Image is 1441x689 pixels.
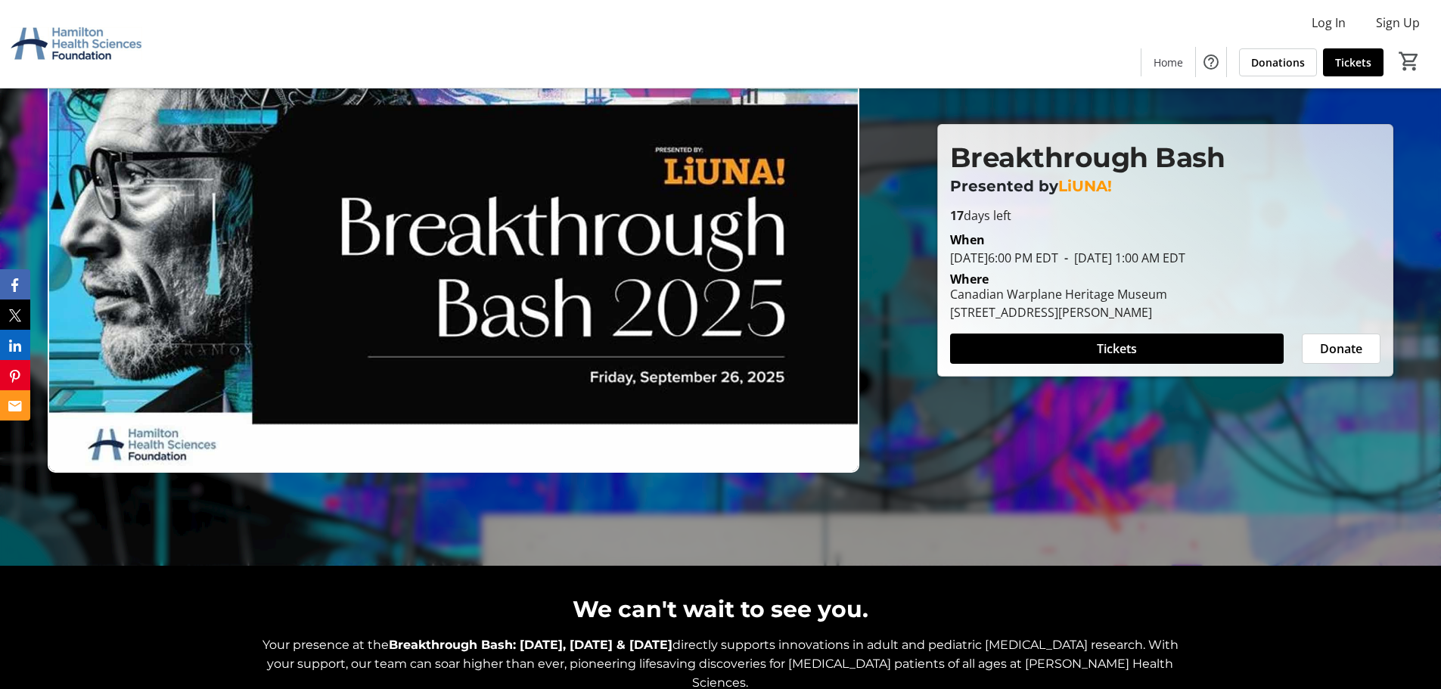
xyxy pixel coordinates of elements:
a: Donations [1239,48,1317,76]
span: [DATE] 6:00 PM EDT [950,250,1058,266]
span: Tickets [1335,54,1371,70]
a: Tickets [1323,48,1384,76]
a: Home [1141,48,1195,76]
button: Sign Up [1364,11,1432,35]
span: Donate [1320,340,1362,358]
span: 17 [950,207,964,224]
button: Help [1196,47,1226,77]
span: Sign Up [1376,14,1420,32]
span: - [1058,250,1074,266]
span: LiUNA! [1058,177,1112,195]
button: Tickets [950,334,1284,364]
span: Your presence at the [262,638,389,652]
div: [STREET_ADDRESS][PERSON_NAME] [950,303,1167,321]
button: Cart [1396,48,1423,75]
span: Home [1154,54,1183,70]
span: We can't wait to see you. [573,595,868,623]
span: Log In [1312,14,1346,32]
div: Canadian Warplane Heritage Museum [950,285,1167,303]
span: Presented by [950,177,1058,195]
span: Donations [1251,54,1305,70]
button: Log In [1300,11,1358,35]
span: Tickets [1097,340,1137,358]
img: Hamilton Health Sciences Foundation's Logo [9,6,144,82]
img: Campaign CTA Media Photo [48,16,859,473]
strong: Breakthrough Bash: [DATE], [DATE] & [DATE] [389,638,672,652]
p: Breakthrough Bash [950,137,1380,178]
p: days left [950,206,1380,225]
div: Where [950,273,989,285]
span: [DATE] 1:00 AM EDT [1058,250,1185,266]
button: Donate [1302,334,1380,364]
div: When [950,231,985,249]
